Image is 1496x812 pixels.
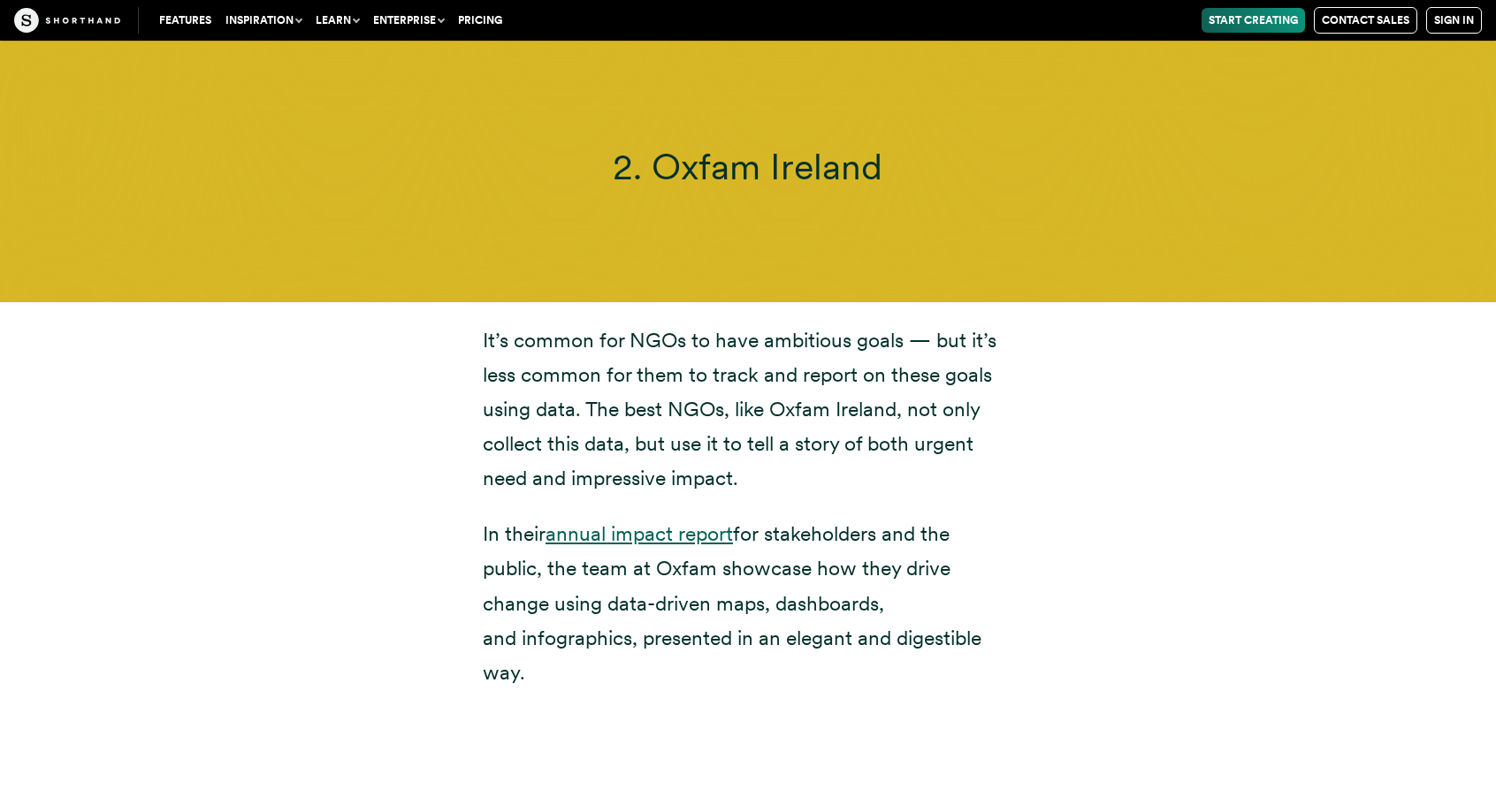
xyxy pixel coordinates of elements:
p: In their for stakeholders and the public, the team at Oxfam showcase how they drive change using ... [483,517,1013,689]
button: Inspiration [218,8,309,33]
button: Learn [309,8,366,33]
a: annual impact report [546,521,733,546]
button: Enterprise [366,8,451,33]
span: 2. Oxfam Ireland [613,144,882,188]
a: Pricing [451,8,509,33]
a: Contact Sales [1314,7,1417,34]
img: The Craft [14,8,120,33]
a: Sign in [1426,7,1482,34]
p: It’s common for NGOs to have ambitious goals — but it’s less common for them to track and report ... [483,323,1013,496]
a: Start Creating [1202,8,1305,33]
a: Features [152,8,218,33]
